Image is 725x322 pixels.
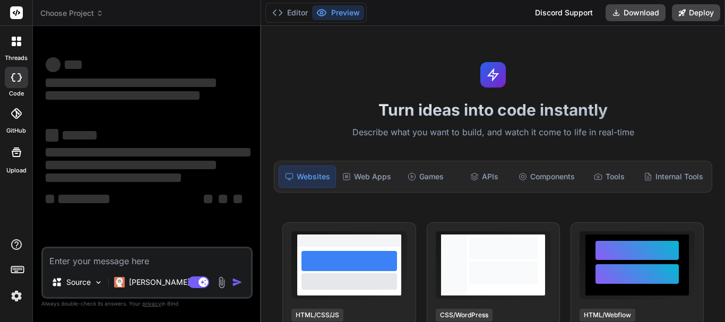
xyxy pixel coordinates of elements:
[63,131,97,140] span: ‌
[529,4,599,21] div: Discord Support
[456,166,512,188] div: APIs
[6,126,26,135] label: GitHub
[436,309,493,321] div: CSS/WordPress
[640,166,707,188] div: Internal Tools
[46,161,216,169] span: ‌
[41,299,253,309] p: Always double-check its answers. Your in Bind
[267,126,719,140] p: Describe what you want to build, and watch it come to life in real-time
[204,195,212,203] span: ‌
[234,195,242,203] span: ‌
[65,60,82,69] span: ‌
[219,195,227,203] span: ‌
[338,166,395,188] div: Web Apps
[9,89,24,98] label: code
[114,277,125,288] img: Claude 4 Sonnet
[6,166,27,175] label: Upload
[142,300,161,307] span: privacy
[398,166,454,188] div: Games
[232,277,243,288] img: icon
[580,309,635,321] div: HTML/Webflow
[215,276,228,289] img: attachment
[46,79,216,87] span: ‌
[94,278,103,287] img: Pick Models
[5,54,28,63] label: threads
[312,5,364,20] button: Preview
[129,277,208,288] p: [PERSON_NAME] 4 S..
[58,195,109,203] span: ‌
[268,5,312,20] button: Editor
[267,100,719,119] h1: Turn ideas into code instantly
[279,166,336,188] div: Websites
[46,91,200,100] span: ‌
[514,166,579,188] div: Components
[672,4,720,21] button: Deploy
[46,173,181,182] span: ‌
[581,166,637,188] div: Tools
[46,129,58,142] span: ‌
[606,4,666,21] button: Download
[46,57,61,72] span: ‌
[291,309,343,321] div: HTML/CSS/JS
[40,8,103,19] span: Choose Project
[7,287,25,305] img: settings
[66,277,91,288] p: Source
[46,148,251,156] span: ‌
[46,195,54,203] span: ‌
